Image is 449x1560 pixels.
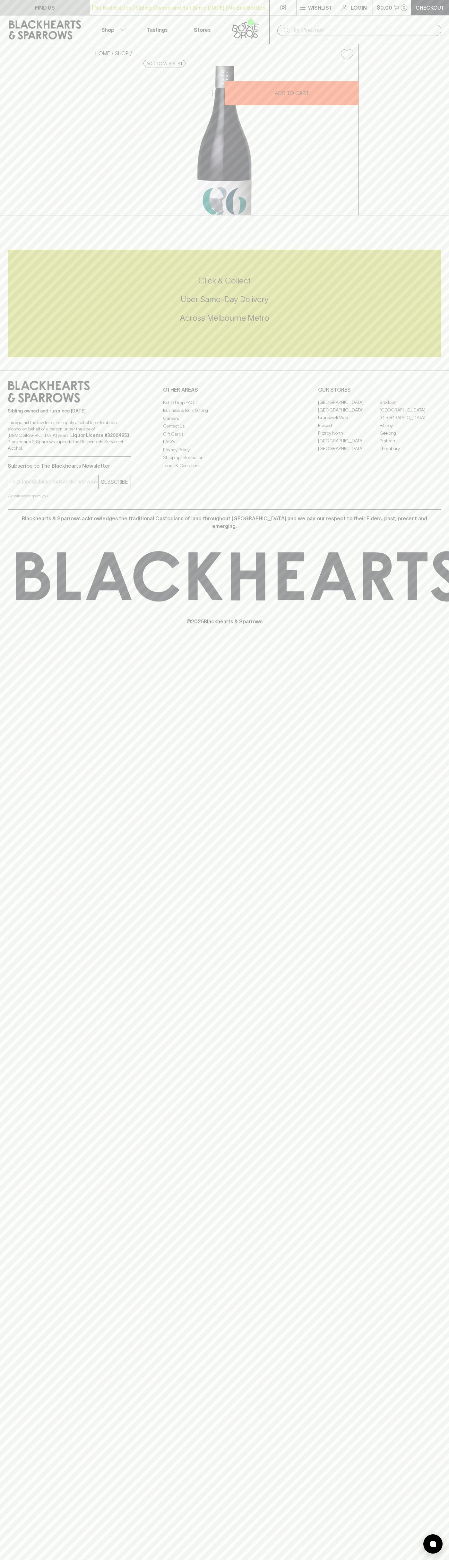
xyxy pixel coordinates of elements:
[135,15,180,44] a: Tastings
[101,26,114,34] p: Shop
[163,454,286,462] a: Shipping Information
[163,438,286,446] a: FAQ's
[180,15,225,44] a: Stores
[338,47,356,63] button: Add to wishlist
[70,433,129,438] strong: Liquor License #32064953
[115,50,129,56] a: SHOP
[416,4,445,12] p: Checkout
[318,429,380,437] a: Fitzroy North
[99,475,131,489] button: SUBSCRIBE
[163,430,286,438] a: Gift Cards
[163,386,286,394] p: OTHER AREAS
[8,313,441,323] h5: Across Melbourne Metro
[380,445,441,453] a: Thornbury
[377,4,392,12] p: $0.00
[163,422,286,430] a: Contact Us
[163,462,286,469] a: Terms & Conditions
[143,60,186,67] button: Add to wishlist
[35,4,55,12] p: FIND US
[8,462,131,470] p: Subscribe to The Blackhearts Newsletter
[318,445,380,453] a: [GEOGRAPHIC_DATA]
[318,399,380,406] a: [GEOGRAPHIC_DATA]
[8,294,441,305] h5: Uber Same-Day Delivery
[13,477,98,487] input: e.g. jane@blackheartsandsparrows.com.au
[95,50,110,56] a: HOME
[13,515,436,530] p: Blackhearts & Sparrows acknowledges the traditional Custodians of land throughout [GEOGRAPHIC_DAT...
[8,250,441,357] div: Call to action block
[351,4,367,12] p: Login
[293,25,436,35] input: Try "Pinot noir"
[318,437,380,445] a: [GEOGRAPHIC_DATA]
[8,493,131,499] p: We will never spam you
[380,429,441,437] a: Geelong
[8,408,131,414] p: Sibling owned and run since [DATE]
[225,81,359,105] button: ADD TO CART
[380,422,441,429] a: Fitzroy
[380,406,441,414] a: [GEOGRAPHIC_DATA]
[163,414,286,422] a: Careers
[318,386,441,394] p: OUR STORES
[380,414,441,422] a: [GEOGRAPHIC_DATA]
[8,419,131,451] p: It is against the law to sell or supply alcohol to, or to obtain alcohol on behalf of a person un...
[308,4,332,12] p: Wishlist
[101,478,128,486] p: SUBSCRIBE
[318,414,380,422] a: Brunswick West
[318,406,380,414] a: [GEOGRAPHIC_DATA]
[163,407,286,414] a: Business & Bulk Gifting
[90,15,135,44] button: Shop
[163,446,286,454] a: Privacy Policy
[380,437,441,445] a: Prahran
[403,6,405,9] p: 0
[318,422,380,429] a: Elwood
[147,26,168,34] p: Tastings
[275,89,309,97] p: ADD TO CART
[380,399,441,406] a: Braddon
[194,26,211,34] p: Stores
[163,399,286,406] a: Bottle Drop FAQ's
[90,66,358,215] img: 41482.png
[430,1541,436,1547] img: bubble-icon
[8,275,441,286] h5: Click & Collect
